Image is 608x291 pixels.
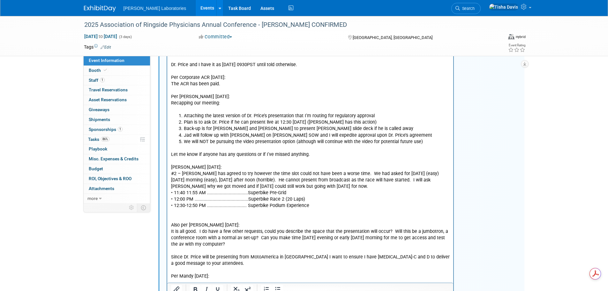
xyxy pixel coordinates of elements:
img: ExhibitDay [84,5,116,12]
li: Requester’s Name, Region, E-mail and Cell number: Gabby [MEDICAL_DATA], [GEOGRAPHIC_DATA], [PHONE... [17,80,283,86]
td: Tags [84,44,111,50]
a: Budget [84,164,150,174]
a: Staff1 [84,76,150,85]
a: Asset Reservations [84,95,150,105]
span: Giveaways [89,107,109,112]
li: What is the event start and end times? And please state the time zone. TBD, time zone is Pacific ... [17,111,283,118]
span: ROI, Objectives & ROO [89,176,131,181]
a: Search [451,3,481,14]
a: ROI, Objectives & ROO [84,174,150,184]
span: 86% [101,137,109,142]
span: (3 days) [118,35,132,39]
a: more [84,194,150,203]
div: Event Rating [508,44,525,47]
li: What is the purpose of the event? Why is this talk needed? Please give some details for HCP to co... [17,118,283,137]
span: Staff [89,78,105,83]
span: [DATE] [DATE] [84,34,117,39]
span: Misc. Expenses & Credits [89,156,139,161]
span: Asset Reservations [89,97,127,102]
td: Personalize Event Tab Strip [126,203,137,212]
a: Our Conferences - Association of Ringside Physicians [4,28,113,34]
td: Toggle Event Tabs [137,203,150,212]
span: Tasks [88,137,109,142]
span: Budget [89,166,103,171]
a: Attachments [84,184,150,194]
span: to [98,34,104,39]
a: Booth [84,66,150,75]
a: Edit [101,45,111,50]
p: · Name of Event: [4,86,283,92]
span: Travel Reservations [89,87,128,92]
a: Travel Reservations [84,85,150,95]
span: [PERSON_NAME] Laboratories [124,6,186,11]
div: 2025 Association of Ringside Physicians Annual Conference - [PERSON_NAME] CONFIRMED [82,19,488,31]
p: [PERSON_NAME][MEDICAL_DATA] reached out [DATE]: Hello [PERSON_NAME], I hope all is well. We were ... [4,3,283,80]
div: Event Format [460,33,526,43]
span: Playbook [89,146,107,151]
li: Is there is prep work needed? Deck prep? Phone call prior to the event? How long? Not much prep w... [17,157,283,169]
span: Attachments [89,186,114,191]
span: Booth [89,68,108,73]
span: more [87,196,98,201]
span: Search [460,6,475,11]
b: 2025 ASSOCIATION OF RINGSIDE PHYSICIANS CONFERENCE [64,86,191,92]
a: Playbook [84,144,150,154]
span: Shipments [89,117,110,122]
img: Tisha Davis [489,4,518,11]
img: Format-Hybrid.png [508,34,514,39]
span: Sponsorships [89,127,123,132]
li: Will there be any additional events (i.e.: another meeting afterward)? TBD. [17,169,283,176]
a: Sponsorships1 [84,125,150,134]
li: What is the topic of the talk? TBI [17,144,283,150]
li: HCP requested Dr. Price [17,137,283,144]
span: 1 [118,127,123,132]
li: In-person, Virtual or Hybrid: The event is in-person, however, if Dr. Price is out of pocket and ... [17,92,283,105]
i: Booth reservation complete [104,68,107,72]
div: Event Format [508,33,526,40]
button: Committed [197,34,235,40]
li: Who is the audience? Ringside Physicians from across the country [17,150,283,157]
span: Event Information [89,58,124,63]
a: Event Information [84,56,150,65]
div: Hybrid [515,34,526,39]
a: Shipments [84,115,150,125]
span: [GEOGRAPHIC_DATA], [GEOGRAPHIC_DATA] [353,35,432,40]
span: 1 [100,78,105,82]
li: What is the event date? [DATE]-[DATE] in [GEOGRAPHIC_DATA], [GEOGRAPHIC_DATA] [17,105,283,111]
a: Giveaways [84,105,150,115]
a: Misc. Expenses & Credits [84,154,150,164]
a: Tasks86% [84,135,150,144]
